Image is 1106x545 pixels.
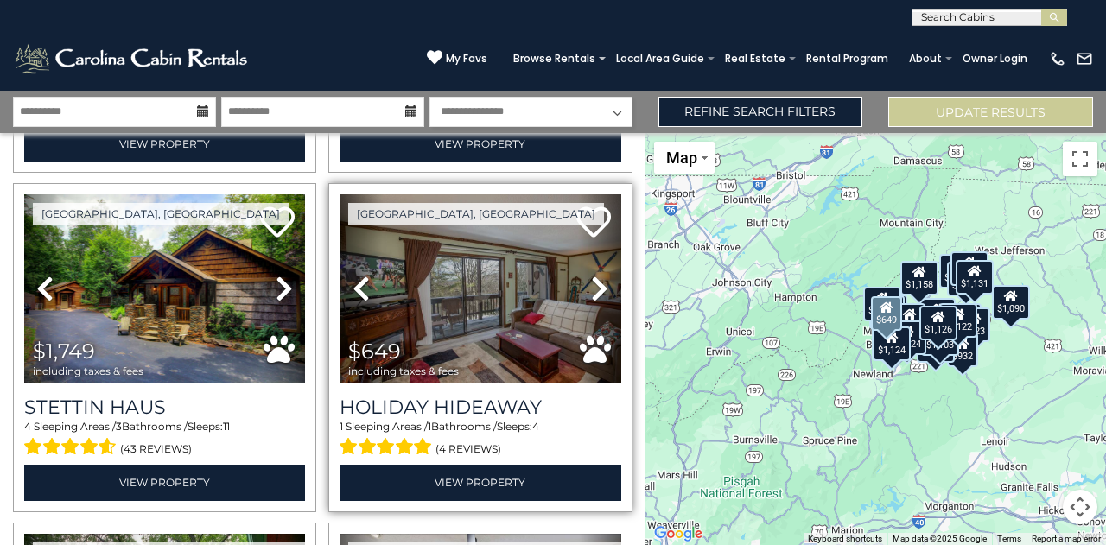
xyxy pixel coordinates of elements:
[888,97,1093,127] button: Update Results
[348,339,401,364] span: $649
[348,203,604,225] a: [GEOGRAPHIC_DATA], [GEOGRAPHIC_DATA]
[607,47,713,71] a: Local Area Guide
[921,320,959,355] div: $1,103
[24,465,305,500] a: View Property
[948,333,979,367] div: $932
[435,438,501,460] span: (4 reviews)
[950,251,988,286] div: $1,131
[863,287,901,321] div: $1,038
[948,262,986,296] div: $1,088
[666,149,697,167] span: Map
[428,420,431,433] span: 1
[340,396,620,419] a: Holiday Hideaway
[223,420,230,433] span: 11
[956,259,994,294] div: $1,131
[798,47,897,71] a: Rental Program
[954,47,1036,71] a: Owner Login
[872,326,910,360] div: $1,111
[24,126,305,162] a: View Property
[24,420,31,433] span: 4
[340,126,620,162] a: View Property
[894,303,925,338] div: $979
[917,327,955,362] div: $1,018
[13,41,252,76] img: White-1-2.png
[918,297,956,332] div: $1,141
[654,142,715,174] button: Change map style
[650,523,707,545] a: Open this area in Google Maps (opens a new window)
[1032,534,1101,543] a: Report a map error
[873,326,911,360] div: $1,124
[24,396,305,419] a: Stettin Haus
[919,305,957,339] div: $1,126
[940,303,978,338] div: $1,122
[340,419,620,460] div: Sleeping Areas / Bathrooms / Sleeps:
[24,419,305,460] div: Sleeping Areas / Bathrooms / Sleeps:
[532,420,539,433] span: 4
[900,260,938,295] div: $1,158
[33,339,95,364] span: $1,749
[870,294,908,328] div: $1,749
[1076,50,1093,67] img: mail-regular-white.png
[997,534,1021,543] a: Terms (opens in new tab)
[446,51,487,67] span: My Favs
[650,523,707,545] img: Google
[576,205,611,242] a: Add to favorites
[992,285,1030,320] div: $1,090
[427,49,487,67] a: My Favs
[808,533,882,545] button: Keyboard shortcuts
[1063,490,1097,524] button: Map camera controls
[939,254,977,288] div: $1,008
[1063,142,1097,176] button: Toggle fullscreen view
[889,320,927,355] div: $1,124
[340,465,620,500] a: View Property
[900,47,950,71] a: About
[1049,50,1066,67] img: phone-regular-white.png
[340,420,343,433] span: 1
[658,97,863,127] a: Refine Search Filters
[716,47,794,71] a: Real Estate
[348,365,459,377] span: including taxes & fees
[340,194,620,383] img: thumbnail_163267576.jpeg
[120,438,192,460] span: (43 reviews)
[893,534,987,543] span: Map data ©2025 Google
[33,203,289,225] a: [GEOGRAPHIC_DATA], [GEOGRAPHIC_DATA]
[33,365,143,377] span: including taxes & fees
[116,420,122,433] span: 3
[871,295,902,330] div: $649
[24,194,305,383] img: thumbnail_163263081.jpeg
[505,47,604,71] a: Browse Rentals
